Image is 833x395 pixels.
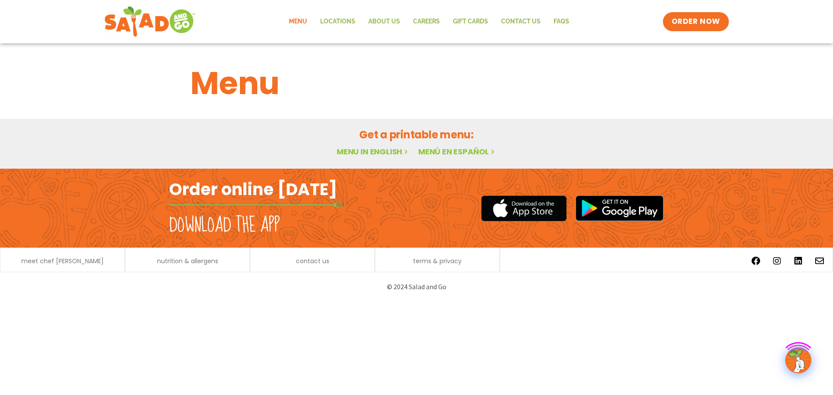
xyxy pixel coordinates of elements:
a: Menu [282,12,314,32]
a: Careers [407,12,446,32]
a: ORDER NOW [663,12,729,31]
a: About Us [362,12,407,32]
a: Locations [314,12,362,32]
img: google_play [575,195,664,221]
a: Contact Us [495,12,547,32]
h2: Order online [DATE] [169,179,337,200]
img: new-SAG-logo-768×292 [104,4,196,39]
img: fork [169,202,343,207]
a: meet chef [PERSON_NAME] [21,258,104,264]
a: GIFT CARDS [446,12,495,32]
h2: Download the app [169,213,280,238]
img: appstore [481,194,567,222]
span: ORDER NOW [672,16,720,27]
nav: Menu [282,12,576,32]
a: contact us [296,258,329,264]
h2: Get a printable menu: [190,127,643,142]
a: FAQs [547,12,576,32]
p: © 2024 Salad and Go [174,281,659,293]
a: Menú en español [418,146,496,157]
a: Menu in English [337,146,410,157]
a: nutrition & allergens [157,258,218,264]
h1: Menu [190,60,643,107]
a: terms & privacy [413,258,462,264]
